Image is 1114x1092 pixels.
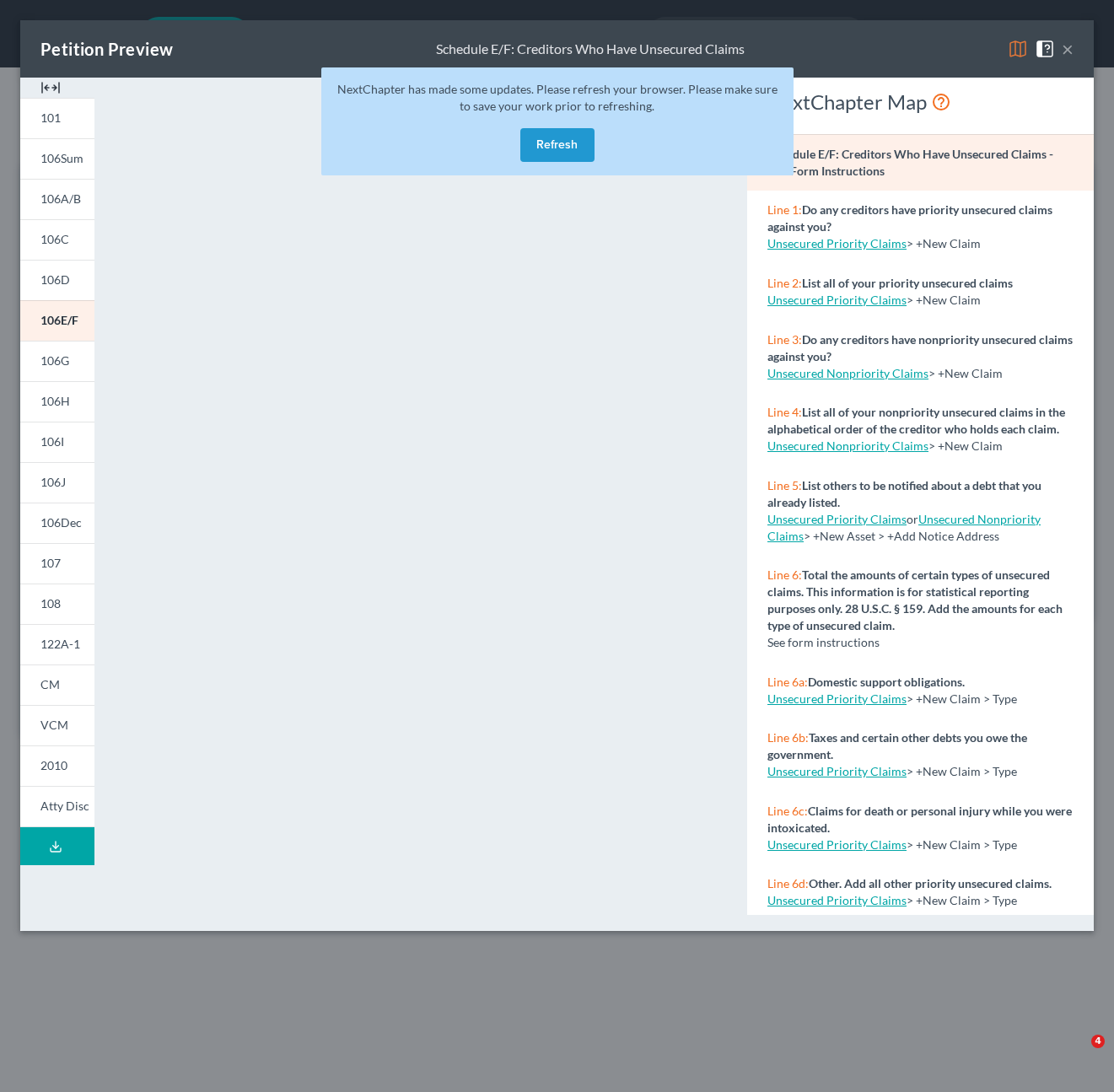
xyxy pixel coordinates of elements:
[40,151,83,165] span: 106Sum
[40,110,61,125] span: 101
[767,635,880,649] span: See form instructions
[1062,39,1074,59] button: ×
[767,438,928,453] a: Unsecured Nonpriority Claims
[40,394,70,408] span: 106H
[767,764,907,778] a: Unsecured Priority Claims
[767,512,907,526] a: Unsecured Priority Claims
[40,232,69,246] span: 106C
[802,276,1013,290] strong: List all of your priority unsecured claims
[907,893,1017,907] span: > +New Claim > Type
[40,556,61,570] span: 107
[1008,39,1028,59] img: map-eea8200ae884c6f1103ae1953ef3d486a96c86aabb227e865a55264e3737af1f.svg
[20,745,94,786] a: 2010
[40,799,89,813] span: Atty Disc
[40,37,173,61] div: Petition Preview
[767,568,802,582] span: Line 6:
[767,405,802,419] span: Line 4:
[767,512,1041,543] a: Unsecured Nonpriority Claims
[20,503,94,543] a: 106Dec
[40,353,69,368] span: 106G
[767,202,1052,234] strong: Do any creditors have priority unsecured claims against you?
[40,272,70,287] span: 106D
[767,675,808,689] span: Line 6a:
[20,786,94,827] a: Atty Disc
[767,236,907,250] a: Unsecured Priority Claims
[767,366,928,380] a: Unsecured Nonpriority Claims
[808,675,965,689] strong: Domestic support obligations.
[40,434,64,449] span: 106I
[337,82,778,113] span: NextChapter has made some updates. Please refresh your browser. Please make sure to save your wor...
[767,147,1053,178] strong: Schedule E/F: Creditors Who Have Unsecured Claims - Full Form Instructions
[928,366,1003,380] span: > +New Claim
[767,730,1027,761] strong: Taxes and certain other debts you owe the government.
[20,705,94,745] a: VCM
[928,438,1003,453] span: > +New Claim
[767,276,802,290] span: Line 2:
[40,637,80,651] span: 122A-1
[20,138,94,179] a: 106Sum
[40,596,61,611] span: 108
[40,313,78,327] span: 106E/F
[767,202,802,217] span: Line 1:
[20,381,94,422] a: 106H
[20,462,94,503] a: 106J
[20,341,94,381] a: 106G
[1035,39,1055,59] img: help-close-5ba153eb36485ed6c1ea00a893f15db1cb9b99d6cae46e1a8edb6c62d00a1a76.svg
[767,89,1074,116] div: NextChapter Map
[767,876,809,890] span: Line 6d:
[1057,1035,1097,1075] iframe: Intercom live chat
[1091,1035,1105,1048] span: 4
[767,512,1041,543] span: > +New Asset > +Add Notice Address
[20,624,94,664] a: 122A-1
[767,405,1065,436] strong: List all of your nonpriority unsecured claims in the alphabetical order of the creditor who holds...
[767,293,907,307] a: Unsecured Priority Claims
[767,837,907,852] a: Unsecured Priority Claims
[40,718,68,732] span: VCM
[767,512,918,526] span: or
[767,691,907,706] a: Unsecured Priority Claims
[767,478,802,492] span: Line 5:
[767,804,1072,835] strong: Claims for death or personal injury while you were intoxicated.
[767,332,1073,363] strong: Do any creditors have nonpriority unsecured claims against you?
[40,515,82,530] span: 106Dec
[520,128,595,162] button: Refresh
[20,543,94,584] a: 107
[767,893,907,907] a: Unsecured Priority Claims
[767,332,802,347] span: Line 3:
[20,98,94,138] a: 101
[40,191,81,206] span: 106A/B
[767,804,808,818] span: Line 6c:
[767,568,1063,632] strong: Total the amounts of certain types of unsecured claims. This information is for statistical repor...
[20,219,94,260] a: 106C
[40,677,60,691] span: CM
[40,78,61,98] img: expand-e0f6d898513216a626fdd78e52531dac95497ffd26381d4c15ee2fc46db09dca.svg
[907,691,1017,706] span: > +New Claim > Type
[907,837,1017,852] span: > +New Claim > Type
[20,260,94,300] a: 106D
[125,91,717,913] iframe: <object ng-attr-data='[URL][DOMAIN_NAME]' type='application/pdf' width='100%' height='975px'></ob...
[436,40,745,59] div: Schedule E/F: Creditors Who Have Unsecured Claims
[20,664,94,705] a: CM
[767,730,809,745] span: Line 6b:
[20,422,94,462] a: 106I
[20,179,94,219] a: 106A/B
[907,293,981,307] span: > +New Claim
[907,764,1017,778] span: > +New Claim > Type
[20,300,94,341] a: 106E/F
[40,475,66,489] span: 106J
[20,584,94,624] a: 108
[907,236,981,250] span: > +New Claim
[809,876,1052,890] strong: Other. Add all other priority unsecured claims.
[40,758,67,772] span: 2010
[767,478,1041,509] strong: List others to be notified about a debt that you already listed.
